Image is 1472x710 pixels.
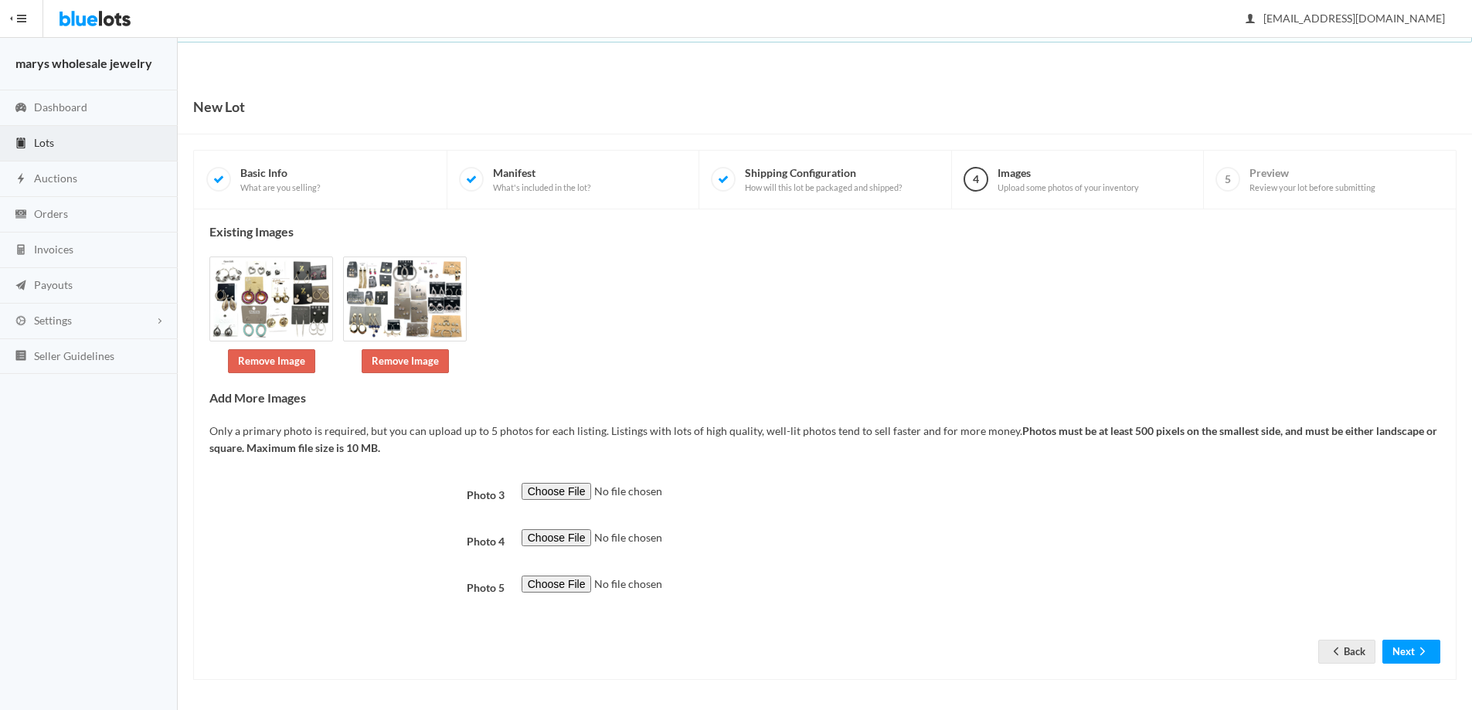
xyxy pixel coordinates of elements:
[209,423,1440,457] p: Only a primary photo is required, but you can upload up to 5 photos for each listing. Listings wi...
[1415,645,1430,660] ion-icon: arrow forward
[201,576,513,597] label: Photo 5
[201,483,513,504] label: Photo 3
[998,166,1139,193] span: Images
[13,172,29,187] ion-icon: flash
[493,166,590,193] span: Manifest
[209,256,333,341] img: 4a97a4c6-1661-4aba-8ea9-a7cba15d279f-1752902893.png
[34,100,87,114] span: Dashboard
[1249,166,1375,193] span: Preview
[13,243,29,258] ion-icon: calculator
[34,207,68,220] span: Orders
[209,391,1440,405] h4: Add More Images
[13,279,29,294] ion-icon: paper plane
[228,349,315,373] a: Remove Image
[201,529,513,551] label: Photo 4
[34,349,114,362] span: Seller Guidelines
[13,137,29,151] ion-icon: clipboard
[34,314,72,327] span: Settings
[15,56,152,70] strong: marys wholesale jewelry
[343,256,467,341] img: d011aade-b2ab-4598-84b4-740f5f83d8ff-1752902893.png
[1318,640,1375,664] a: arrow backBack
[240,166,320,193] span: Basic Info
[998,182,1139,193] span: Upload some photos of your inventory
[1249,182,1375,193] span: Review your lot before submitting
[493,182,590,193] span: What's included in the lot?
[193,95,245,118] h1: New Lot
[240,182,320,193] span: What are you selling?
[13,349,29,364] ion-icon: list box
[362,349,449,373] a: Remove Image
[1243,12,1258,27] ion-icon: person
[1328,645,1344,660] ion-icon: arrow back
[13,101,29,116] ion-icon: speedometer
[13,208,29,223] ion-icon: cash
[964,167,988,192] span: 4
[34,172,77,185] span: Auctions
[1382,640,1440,664] button: Nextarrow forward
[34,278,73,291] span: Payouts
[1215,167,1240,192] span: 5
[745,182,902,193] span: How will this lot be packaged and shipped?
[209,225,1440,239] h4: Existing Images
[34,136,54,149] span: Lots
[34,243,73,256] span: Invoices
[1246,12,1445,25] span: [EMAIL_ADDRESS][DOMAIN_NAME]
[13,314,29,329] ion-icon: cog
[745,166,902,193] span: Shipping Configuration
